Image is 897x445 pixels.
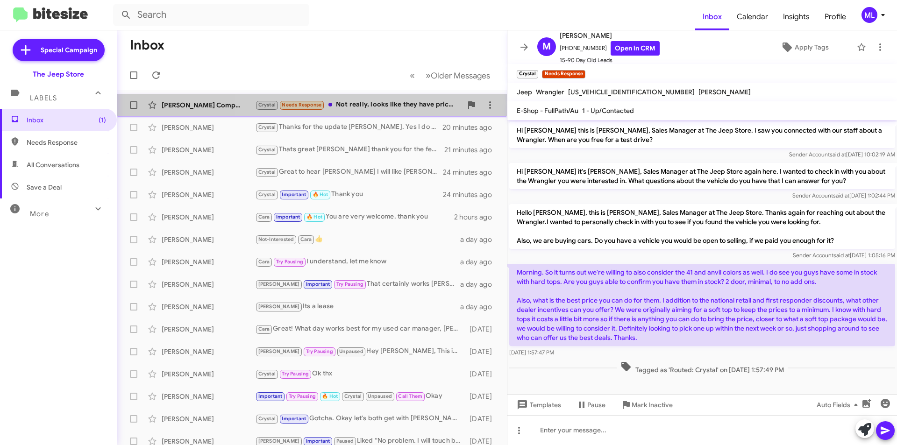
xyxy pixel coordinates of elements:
[313,191,328,198] span: 🔥 Hot
[460,302,499,311] div: a day ago
[460,280,499,289] div: a day ago
[632,396,673,413] span: Mark Inactive
[99,115,106,125] span: (1)
[255,368,465,379] div: Ok thx
[258,304,300,310] span: [PERSON_NAME]
[339,348,363,354] span: Unpaused
[41,45,97,55] span: Special Campaign
[729,3,776,30] a: Calendar
[162,347,255,356] div: [PERSON_NAME]
[162,212,255,222] div: [PERSON_NAME]
[465,347,499,356] div: [DATE]
[509,163,895,189] p: Hi [PERSON_NAME] it's [PERSON_NAME], Sales Manager at The Jeep Store again here. I wanted to chec...
[27,138,106,147] span: Needs Response
[756,39,852,56] button: Apply Tags
[162,257,255,267] div: [PERSON_NAME]
[833,192,849,199] span: said at
[255,99,462,110] div: Not really, looks like they have prices, $45,000 to 46,000. I am going to go by [PERSON_NAME] to ...
[258,416,276,422] span: Crystal
[443,123,499,132] div: 20 minutes ago
[560,30,660,41] span: [PERSON_NAME]
[698,88,751,96] span: [PERSON_NAME]
[258,102,276,108] span: Crystal
[517,88,532,96] span: Jeep
[282,416,306,422] span: Important
[258,169,276,175] span: Crystal
[443,190,499,199] div: 24 minutes ago
[162,123,255,132] div: [PERSON_NAME]
[306,438,330,444] span: Important
[507,396,569,413] button: Templates
[258,191,276,198] span: Crystal
[282,102,321,108] span: Needs Response
[276,259,303,265] span: Try Pausing
[289,393,316,399] span: Try Pausing
[460,257,499,267] div: a day ago
[255,279,460,290] div: That certainly works [PERSON_NAME]. Feel free to call in when you are ready or you can text me he...
[282,371,309,377] span: Try Pausing
[276,214,300,220] span: Important
[162,145,255,155] div: [PERSON_NAME]
[162,280,255,289] div: [PERSON_NAME]
[255,189,443,200] div: Thank you
[255,212,454,222] div: You are very welcome. thank you
[162,168,255,177] div: [PERSON_NAME]
[460,235,499,244] div: a day ago
[300,236,312,242] span: Cara
[368,393,392,399] span: Unpaused
[258,147,276,153] span: Crystal
[255,144,444,155] div: Thats great [PERSON_NAME] thank you for the feedback. Should you have any additional questions or...
[443,168,499,177] div: 24 minutes ago
[420,66,496,85] button: Next
[695,3,729,30] a: Inbox
[306,214,322,220] span: 🔥 Hot
[113,4,309,26] input: Search
[258,348,300,354] span: [PERSON_NAME]
[27,183,62,192] span: Save a Deal
[398,393,422,399] span: Call Them
[258,214,270,220] span: Cara
[817,396,861,413] span: Auto Fields
[30,210,49,218] span: More
[255,122,443,133] div: Thanks for the update [PERSON_NAME]. Yes I do have both of them in stock on the ground as of [DAT...
[517,70,538,78] small: Crystal
[336,281,363,287] span: Try Pausing
[258,259,270,265] span: Cara
[258,281,300,287] span: [PERSON_NAME]
[306,281,330,287] span: Important
[426,70,431,81] span: »
[162,414,255,424] div: [PERSON_NAME]
[560,56,660,65] span: 15-90 Day Old Leads
[817,3,854,30] a: Profile
[410,70,415,81] span: «
[560,41,660,56] span: [PHONE_NUMBER]
[162,392,255,401] div: [PERSON_NAME]
[465,414,499,424] div: [DATE]
[30,94,57,102] span: Labels
[568,88,695,96] span: [US_VEHICLE_IDENTIFICATION_NUMBER]
[465,392,499,401] div: [DATE]
[27,160,79,170] span: All Conversations
[854,7,887,23] button: ML
[509,264,895,346] p: Morning. So it turns out we're willing to also consider the 41 and anvil colors as well. I do see...
[162,235,255,244] div: [PERSON_NAME]
[405,66,496,85] nav: Page navigation example
[792,192,895,199] span: Sender Account [DATE] 1:02:44 PM
[33,70,84,79] div: The Jeep Store
[162,369,255,379] div: [PERSON_NAME]
[536,88,564,96] span: Wrangler
[454,212,499,222] div: 2 hours ago
[336,438,354,444] span: Paused
[509,349,554,356] span: [DATE] 1:57:47 PM
[509,122,895,148] p: Hi [PERSON_NAME] this is [PERSON_NAME], Sales Manager at The Jeep Store. I saw you connected with...
[587,396,605,413] span: Pause
[162,190,255,199] div: [PERSON_NAME]
[465,369,499,379] div: [DATE]
[130,38,164,53] h1: Inbox
[258,371,276,377] span: Crystal
[582,106,634,115] span: 1 - Up/Contacted
[258,124,276,130] span: Crystal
